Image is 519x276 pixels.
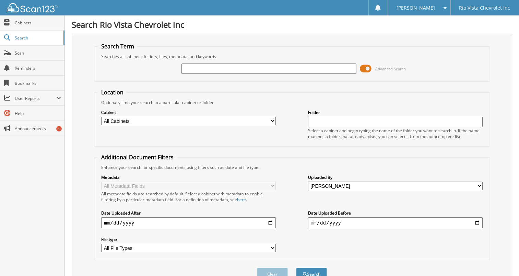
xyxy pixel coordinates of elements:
[15,20,61,26] span: Cabinets
[101,217,276,228] input: start
[7,3,58,12] img: scan123-logo-white.svg
[308,110,483,115] label: Folder
[237,197,246,203] a: here
[308,128,483,139] div: Select a cabinet and begin typing the name of the folder you want to search in. If the name match...
[98,43,138,50] legend: Search Term
[101,210,276,216] label: Date Uploaded After
[56,126,62,131] div: 1
[101,174,276,180] label: Metadata
[98,153,177,161] legend: Additional Document Filters
[308,174,483,180] label: Uploaded By
[101,237,276,242] label: File type
[15,126,61,131] span: Announcements
[15,95,56,101] span: User Reports
[485,243,519,276] iframe: Chat Widget
[15,111,61,116] span: Help
[308,217,483,228] input: end
[397,6,435,10] span: [PERSON_NAME]
[15,35,60,41] span: Search
[101,110,276,115] label: Cabinet
[98,164,486,170] div: Enhance your search for specific documents using filters such as date and file type.
[15,80,61,86] span: Bookmarks
[98,89,127,96] legend: Location
[72,19,512,30] h1: Search Rio Vista Chevrolet Inc
[15,65,61,71] span: Reminders
[101,191,276,203] div: All metadata fields are searched by default. Select a cabinet with metadata to enable filtering b...
[308,210,483,216] label: Date Uploaded Before
[15,50,61,56] span: Scan
[98,54,486,59] div: Searches all cabinets, folders, files, metadata, and keywords
[459,6,510,10] span: Rio Vista Chevrolet Inc
[375,66,406,71] span: Advanced Search
[98,100,486,105] div: Optionally limit your search to a particular cabinet or folder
